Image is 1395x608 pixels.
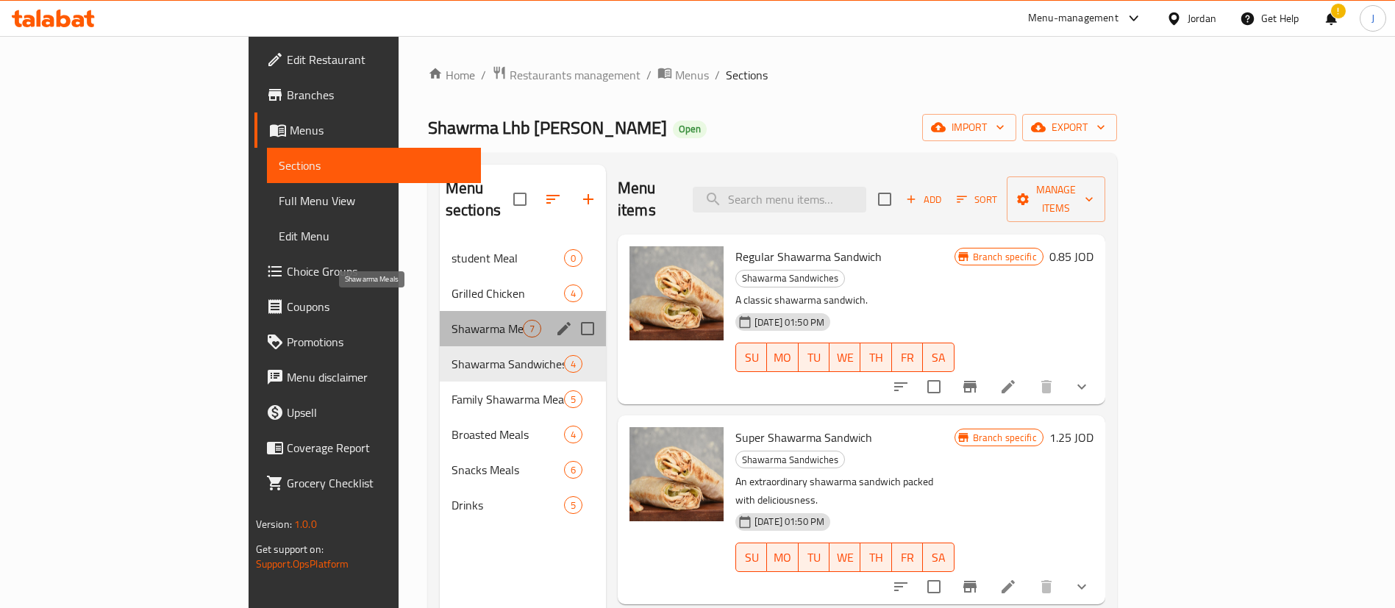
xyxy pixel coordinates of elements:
nav: breadcrumb [428,65,1117,85]
span: 6 [565,463,582,477]
a: Coverage Report [254,430,482,465]
div: Family Shawarma Meals5 [440,382,606,417]
a: Promotions [254,324,482,360]
span: 7 [524,322,540,336]
div: student Meal [452,249,564,267]
span: TH [866,547,885,568]
button: export [1022,114,1117,141]
a: Edit Restaurant [254,42,482,77]
span: import [934,118,1005,137]
input: search [693,187,866,212]
button: SA [923,543,954,572]
div: Grilled Chicken4 [440,276,606,311]
span: SA [929,547,948,568]
h6: 1.25 JOD [1049,427,1093,448]
button: edit [553,318,575,340]
span: Branches [287,86,470,104]
span: Menu disclaimer [287,368,470,386]
button: WE [829,343,860,372]
button: SU [735,343,767,372]
span: Select all sections [504,184,535,215]
button: Add [900,188,947,211]
span: Sections [726,66,768,84]
span: Broasted Meals [452,426,564,443]
span: Edit Restaurant [287,51,470,68]
a: Branches [254,77,482,112]
span: Version: [256,515,292,534]
span: Coverage Report [287,439,470,457]
span: Branch specific [967,250,1043,264]
button: sort-choices [883,369,918,404]
a: Menus [657,65,709,85]
div: Shawarma Sandwiches [735,270,845,287]
span: Grocery Checklist [287,474,470,492]
div: Menu-management [1028,10,1119,27]
h2: Menu items [618,177,675,221]
span: Sort sections [535,182,571,217]
span: Shawarma Sandwiches [736,451,844,468]
span: Menus [290,121,470,139]
button: Add section [571,182,606,217]
span: J [1371,10,1374,26]
button: FR [892,343,923,372]
div: items [564,426,582,443]
span: TU [804,347,824,368]
a: Full Menu View [267,183,482,218]
div: items [564,249,582,267]
span: export [1034,118,1105,137]
span: Sort [957,191,997,208]
span: Snacks Meals [452,461,564,479]
p: A classic shawarma sandwich. [735,291,955,310]
div: Jordan [1188,10,1216,26]
svg: Show Choices [1073,578,1091,596]
span: Promotions [287,333,470,351]
div: Shawarma Meals7edit [440,311,606,346]
button: import [922,114,1016,141]
span: Add [904,191,943,208]
div: items [564,461,582,479]
span: SU [742,347,761,368]
div: items [564,285,582,302]
span: SU [742,547,761,568]
span: 5 [565,498,582,512]
span: Shawarma Meals [452,320,523,337]
a: Edit menu item [999,378,1017,396]
span: Upsell [287,404,470,421]
span: Grilled Chicken [452,285,564,302]
a: Edit Menu [267,218,482,254]
img: Regular Shawarma Sandwich [629,246,724,340]
span: FR [898,547,917,568]
button: MO [767,543,798,572]
span: Full Menu View [279,192,470,210]
span: Sort items [947,188,1007,211]
span: Select to update [918,571,949,602]
div: items [564,496,582,514]
span: Family Shawarma Meals [452,390,564,408]
a: Coupons [254,289,482,324]
p: An extraordinary shawarma sandwich packed with deliciousness. [735,473,955,509]
span: WE [835,347,855,368]
button: show more [1064,569,1099,604]
div: items [564,355,582,373]
div: Shawarma Sandwiches [452,355,564,373]
span: MO [773,347,792,368]
a: Restaurants management [492,65,641,85]
button: sort-choices [883,569,918,604]
button: SU [735,543,767,572]
span: Coupons [287,298,470,315]
button: delete [1029,569,1064,604]
button: TU [799,343,829,372]
span: Manage items [1018,181,1093,218]
span: 4 [565,428,582,442]
a: Choice Groups [254,254,482,289]
span: Select section [869,184,900,215]
div: Open [673,121,707,138]
span: 4 [565,287,582,301]
span: Choice Groups [287,262,470,280]
span: Drinks [452,496,564,514]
